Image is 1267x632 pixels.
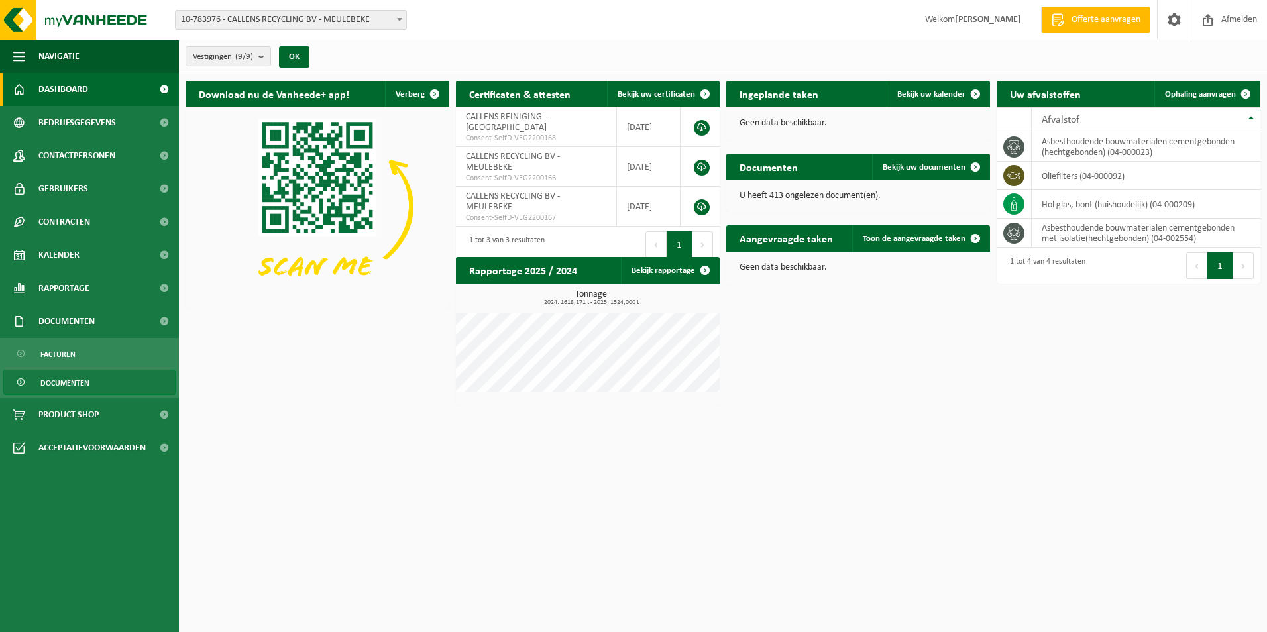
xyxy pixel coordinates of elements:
[385,81,448,107] button: Verberg
[466,191,560,212] span: CALLENS RECYCLING BV - MEULEBEKE
[3,370,176,395] a: Documenten
[887,81,989,107] a: Bekijk uw kalender
[863,235,965,243] span: Toon de aangevraagde taken
[38,431,146,464] span: Acceptatievoorwaarden
[463,290,720,306] h3: Tonnage
[1041,7,1150,33] a: Offerte aanvragen
[235,52,253,61] count: (9/9)
[38,139,115,172] span: Contactpersonen
[883,163,965,172] span: Bekijk uw documenten
[726,225,846,251] h2: Aangevraagde taken
[38,305,95,338] span: Documenten
[740,263,977,272] p: Geen data beschikbaar.
[607,81,718,107] a: Bekijk uw certificaten
[1032,219,1260,248] td: asbesthoudende bouwmaterialen cementgebonden met isolatie(hechtgebonden) (04-002554)
[617,147,681,187] td: [DATE]
[955,15,1021,25] strong: [PERSON_NAME]
[38,398,99,431] span: Product Shop
[396,90,425,99] span: Verberg
[176,11,406,29] span: 10-783976 - CALLENS RECYCLING BV - MEULEBEKE
[40,370,89,395] span: Documenten
[872,154,989,180] a: Bekijk uw documenten
[1003,251,1085,280] div: 1 tot 4 van 4 resultaten
[1233,252,1254,279] button: Next
[740,191,977,201] p: U heeft 413 ongelezen document(en).
[38,272,89,305] span: Rapportage
[621,257,718,284] a: Bekijk rapportage
[692,231,713,258] button: Next
[38,73,88,106] span: Dashboard
[466,173,606,184] span: Consent-SelfD-VEG2200166
[617,187,681,227] td: [DATE]
[38,172,88,205] span: Gebruikers
[38,205,90,238] span: Contracten
[1207,252,1233,279] button: 1
[466,213,606,223] span: Consent-SelfD-VEG2200167
[3,341,176,366] a: Facturen
[193,47,253,67] span: Vestigingen
[726,81,832,107] h2: Ingeplande taken
[456,257,590,283] h2: Rapportage 2025 / 2024
[726,154,811,180] h2: Documenten
[645,231,667,258] button: Previous
[456,81,584,107] h2: Certificaten & attesten
[617,107,681,147] td: [DATE]
[1068,13,1144,26] span: Offerte aanvragen
[463,230,545,259] div: 1 tot 3 van 3 resultaten
[38,40,80,73] span: Navigatie
[175,10,407,30] span: 10-783976 - CALLENS RECYCLING BV - MEULEBEKE
[1154,81,1259,107] a: Ophaling aanvragen
[618,90,695,99] span: Bekijk uw certificaten
[186,46,271,66] button: Vestigingen(9/9)
[740,119,977,128] p: Geen data beschikbaar.
[1165,90,1236,99] span: Ophaling aanvragen
[852,225,989,252] a: Toon de aangevraagde taken
[40,342,76,367] span: Facturen
[667,231,692,258] button: 1
[1042,115,1079,125] span: Afvalstof
[463,299,720,306] span: 2024: 1618,171 t - 2025: 1524,000 t
[1032,162,1260,190] td: oliefilters (04-000092)
[186,81,362,107] h2: Download nu de Vanheede+ app!
[997,81,1094,107] h2: Uw afvalstoffen
[279,46,309,68] button: OK
[38,106,116,139] span: Bedrijfsgegevens
[1032,132,1260,162] td: asbesthoudende bouwmaterialen cementgebonden (hechtgebonden) (04-000023)
[1032,190,1260,219] td: hol glas, bont (huishoudelijk) (04-000209)
[1186,252,1207,279] button: Previous
[186,107,449,305] img: Download de VHEPlus App
[466,152,560,172] span: CALLENS RECYCLING BV - MEULEBEKE
[897,90,965,99] span: Bekijk uw kalender
[466,112,547,132] span: CALLENS REINIGING - [GEOGRAPHIC_DATA]
[466,133,606,144] span: Consent-SelfD-VEG2200168
[38,238,80,272] span: Kalender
